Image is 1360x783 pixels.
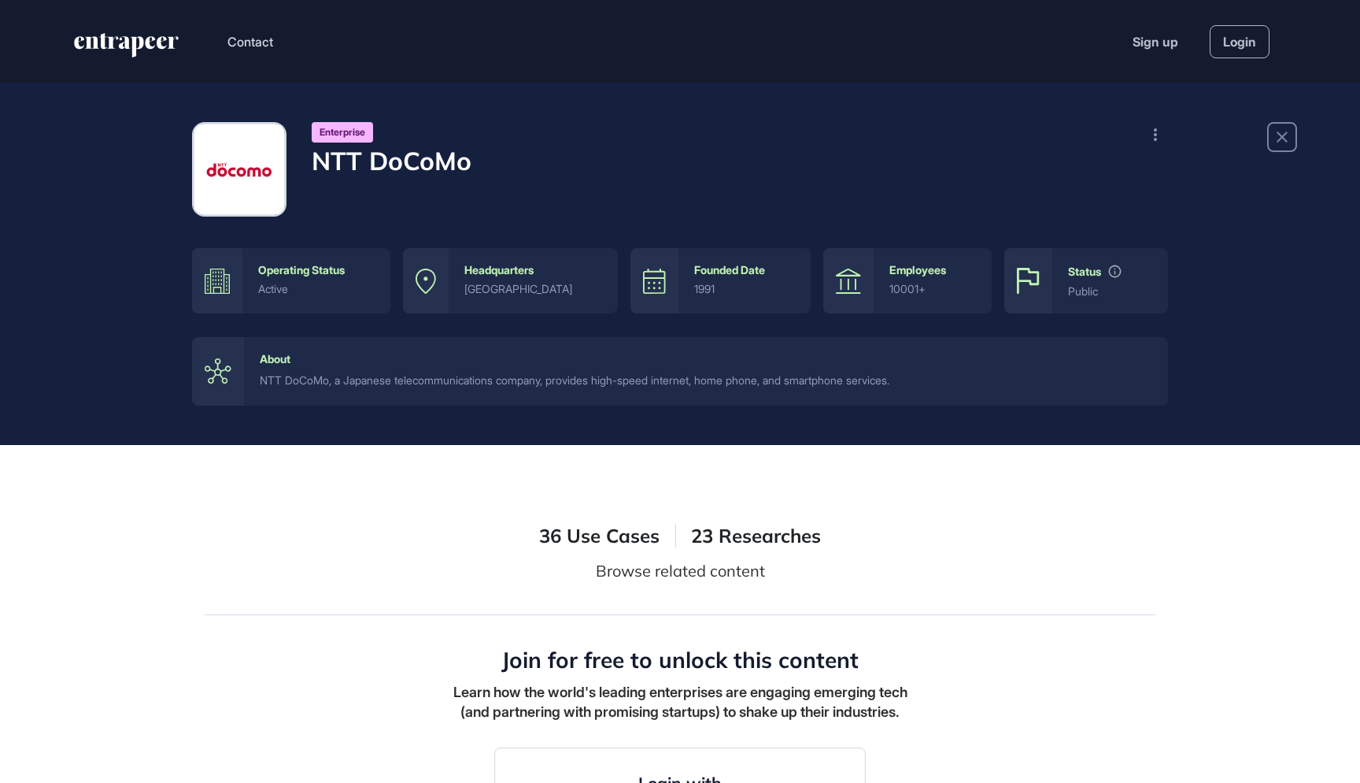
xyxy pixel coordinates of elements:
[227,32,273,52] button: Contact
[889,264,946,276] div: Employees
[258,264,345,276] div: Operating Status
[1133,32,1178,51] a: Sign up
[501,647,859,674] h4: Join for free to unlock this content
[596,559,765,583] div: Browse related content
[444,682,916,722] div: Learn how the world's leading enterprises are engaging emerging tech (and partnering with promisi...
[464,283,602,295] div: [GEOGRAPHIC_DATA]
[675,524,821,547] li: 23 Researches
[72,33,180,63] a: entrapeer-logo
[539,524,660,547] li: 36 Use Cases
[889,283,976,295] div: 10001+
[694,283,795,295] div: 1991
[258,283,375,295] div: active
[1068,265,1101,278] div: Status
[694,264,765,276] div: Founded Date
[1068,285,1152,298] div: public
[260,372,1152,389] div: NTT DoCoMo, a Japanese telecommunications company, provides high-speed internet, home phone, and ...
[464,264,534,276] div: Headquarters
[1210,25,1269,58] a: Login
[312,122,373,143] div: Enterprise
[312,146,471,176] h4: NTT DoCoMo
[260,353,290,366] div: About
[194,124,284,214] img: NTT DoCoMo-logo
